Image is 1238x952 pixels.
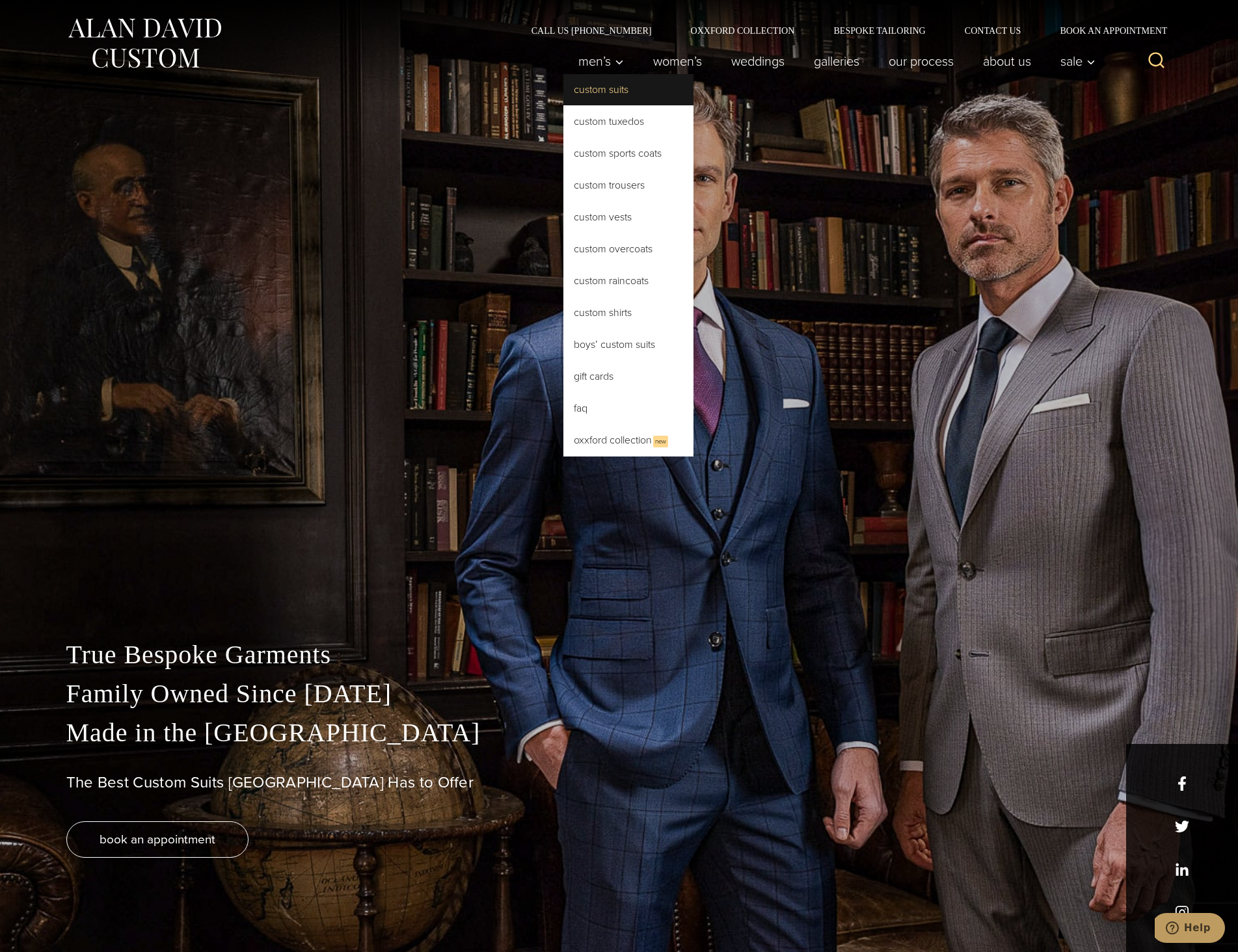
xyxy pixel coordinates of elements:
[814,26,945,35] a: Bespoke Tailoring
[563,329,693,360] a: Boys’ Custom Suits
[66,821,249,858] a: book an appointment
[563,138,693,169] a: Custom Sports Coats
[1045,48,1102,74] button: Child menu of Sale
[563,170,693,201] a: Custom Trousers
[563,106,693,137] a: Custom Tuxedos
[968,48,1045,74] a: About Us
[66,773,1172,792] h1: The Best Custom Suits [GEOGRAPHIC_DATA] Has to Offer
[100,830,215,849] span: book an appointment
[1141,46,1172,77] button: View Search Form
[653,436,668,447] span: New
[563,74,693,105] a: Custom Suits
[66,14,222,72] img: Alan David Custom
[799,48,874,74] a: Galleries
[1040,26,1172,35] a: Book an Appointment
[671,26,814,35] a: Oxxford Collection
[563,233,693,265] a: Custom Overcoats
[638,48,716,74] a: Women’s
[563,202,693,233] a: Custom Vests
[945,26,1041,35] a: Contact Us
[563,361,693,392] a: Gift Cards
[563,425,693,456] a: Oxxford CollectionNew
[563,48,638,74] button: Child menu of Men’s
[66,635,1172,752] p: True Bespoke Garments Family Owned Since [DATE] Made in the [GEOGRAPHIC_DATA]
[563,393,693,424] a: FAQ
[512,26,671,35] a: Call Us [PHONE_NUMBER]
[1155,913,1225,945] iframe: Opens a widget where you can chat to one of our agents
[563,265,693,297] a: Custom Raincoats
[563,48,1102,74] nav: Primary Navigation
[563,297,693,328] a: Custom Shirts
[512,26,1172,35] nav: Secondary Navigation
[874,48,968,74] a: Our Process
[716,48,799,74] a: weddings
